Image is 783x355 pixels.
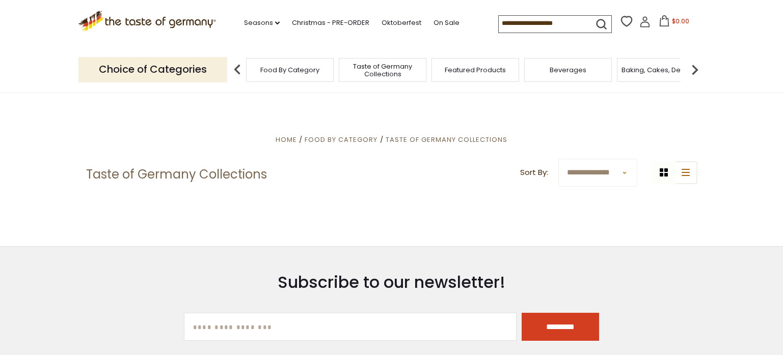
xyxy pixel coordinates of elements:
[622,66,700,74] a: Baking, Cakes, Desserts
[78,57,227,82] p: Choice of Categories
[227,60,248,80] img: previous arrow
[382,17,421,28] a: Oktoberfest
[292,17,369,28] a: Christmas - PRE-ORDER
[653,15,696,31] button: $0.00
[184,272,599,292] h3: Subscribe to our newsletter!
[685,60,705,80] img: next arrow
[305,135,377,144] a: Food By Category
[260,66,319,74] a: Food By Category
[550,66,586,74] a: Beverages
[276,135,297,144] a: Home
[520,166,548,179] label: Sort By:
[86,167,267,182] h1: Taste of Germany Collections
[445,66,506,74] a: Featured Products
[434,17,460,28] a: On Sale
[672,17,689,25] span: $0.00
[386,135,507,144] a: Taste of Germany Collections
[342,63,423,78] a: Taste of Germany Collections
[244,17,280,28] a: Seasons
